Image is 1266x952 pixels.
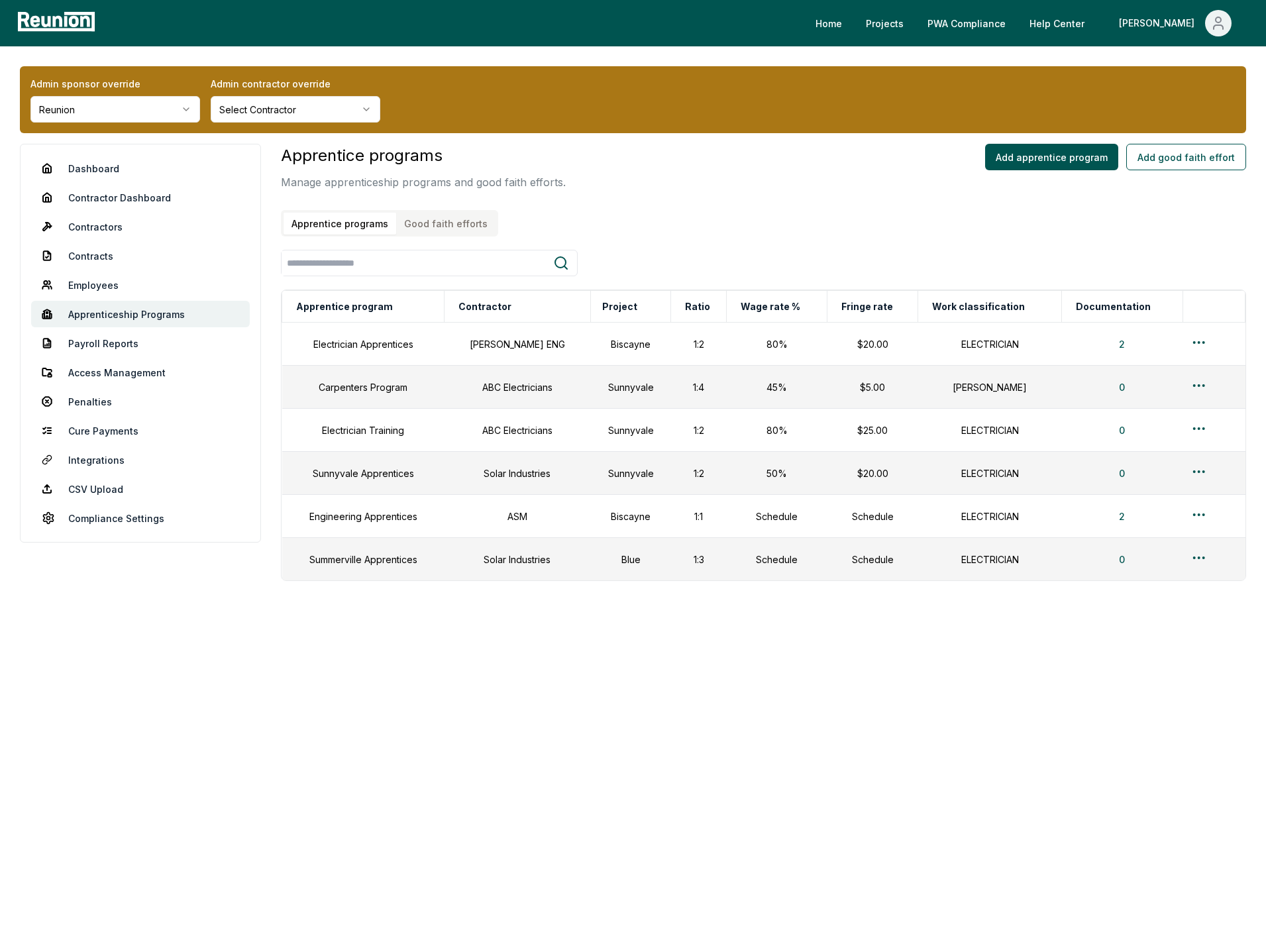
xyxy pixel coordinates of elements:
[827,323,918,366] td: $20.00
[727,323,827,366] td: 80%
[31,272,250,298] a: Employees
[445,409,590,452] td: ABC Electricians
[827,452,918,495] td: $20.00
[31,213,250,240] a: Contractors
[598,509,663,523] p: Biscayne
[445,323,590,366] td: [PERSON_NAME] ENG
[805,10,853,36] a: Home
[598,466,663,480] p: Sunnyvale
[727,409,827,452] td: 80%
[598,553,663,566] p: Blue
[445,495,590,538] td: ASM
[671,323,727,366] td: 1:2
[31,330,250,356] a: Payroll Reports
[293,293,396,320] button: Apprentice program
[598,380,663,394] p: Sunnyvale
[682,293,713,320] button: Ratio
[31,359,250,386] a: Access Management
[855,10,914,36] a: Projects
[917,10,1016,36] a: PWA Compliance
[918,323,1062,366] td: ELECTRICIAN
[671,452,727,495] td: 1:2
[456,293,514,320] button: Contractor
[282,409,445,452] td: Electrician Training
[727,452,827,495] td: 50%
[31,301,250,327] a: Apprenticeship Programs
[985,144,1118,170] button: Add apprentice program
[805,10,1253,36] nav: Main
[827,409,918,452] td: $25.00
[1108,331,1135,357] button: 2
[31,155,250,182] a: Dashboard
[598,423,663,437] p: Sunnyvale
[284,213,396,235] button: Apprentice programs
[839,293,896,320] button: Fringe rate
[727,495,827,538] td: Schedule
[445,366,590,409] td: ABC Electricians
[727,366,827,409] td: 45%
[827,366,918,409] td: $5.00
[281,174,566,190] p: Manage apprenticeship programs and good faith efforts.
[396,213,496,235] button: Good faith efforts
[827,495,918,538] td: Schedule
[598,337,663,351] p: Biscayne
[918,366,1062,409] td: [PERSON_NAME]
[671,409,727,452] td: 1:2
[31,184,250,211] a: Contractor Dashboard
[738,293,803,320] button: Wage rate %
[282,538,445,581] td: Summerville Apprentices
[282,366,445,409] td: Carpenters Program
[31,388,250,415] a: Penalties
[1108,417,1135,443] button: 0
[31,417,250,444] a: Cure Payments
[671,366,727,409] td: 1:4
[1108,374,1135,400] button: 0
[281,144,566,168] h3: Apprentice programs
[929,293,1028,320] button: Work classification
[445,538,590,581] td: Solar Industries
[1019,10,1095,36] a: Help Center
[918,409,1062,452] td: ELECTRICIAN
[1108,546,1135,572] button: 0
[30,77,200,91] label: Admin sponsor override
[1073,293,1153,320] button: Documentation
[1108,503,1135,529] button: 2
[211,77,380,91] label: Admin contractor override
[671,495,727,538] td: 1:1
[31,447,250,473] a: Integrations
[282,452,445,495] td: Sunnyvale Apprentices
[918,538,1062,581] td: ELECTRICIAN
[1126,144,1246,170] button: Add good faith effort
[727,538,827,581] td: Schedule
[282,495,445,538] td: Engineering Apprentices
[918,452,1062,495] td: ELECTRICIAN
[445,452,590,495] td: Solar Industries
[31,476,250,502] a: CSV Upload
[918,495,1062,538] td: ELECTRICIAN
[1108,10,1242,36] button: [PERSON_NAME]
[282,323,445,366] td: Electrician Apprentices
[590,291,671,323] th: Project
[1108,460,1135,486] button: 0
[671,538,727,581] td: 1:3
[31,505,250,531] a: Compliance Settings
[827,538,918,581] td: Schedule
[1119,10,1200,36] div: [PERSON_NAME]
[31,242,250,269] a: Contracts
